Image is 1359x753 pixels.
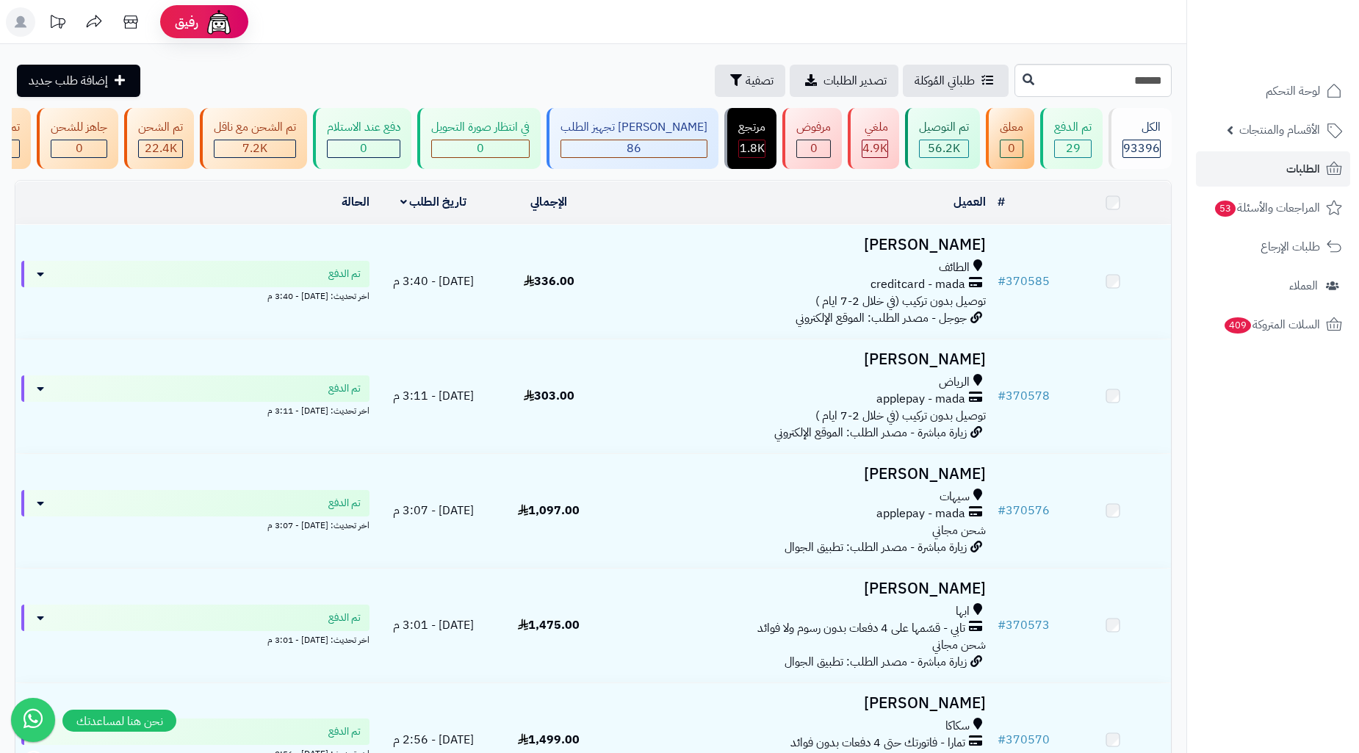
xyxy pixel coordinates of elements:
[21,631,370,646] div: اخر تحديث: [DATE] - 3:01 م
[998,193,1005,211] a: #
[1266,81,1320,101] span: لوحة التحكم
[1001,140,1023,157] div: 0
[998,502,1050,519] a: #370576
[328,267,361,281] span: تم الدفع
[939,374,970,391] span: الرياض
[1055,140,1091,157] div: 29
[1214,198,1320,218] span: المراجعات والأسئلة
[561,140,707,157] div: 86
[746,72,774,90] span: تصفية
[796,119,831,136] div: مرفوض
[21,287,370,303] div: اخر تحديث: [DATE] - 3:40 م
[815,292,986,310] span: توصيل بدون تركيب (في خلال 2-7 ايام )
[1224,317,1251,334] span: 409
[360,140,367,157] span: 0
[932,522,986,539] span: شحن مجاني
[21,516,370,532] div: اخر تحديث: [DATE] - 3:07 م
[414,108,544,169] a: في انتظار صورة التحويل 0
[1261,237,1320,257] span: طلبات الإرجاع
[1215,201,1236,217] span: 53
[790,735,965,752] span: تمارا - فاتورتك حتى 4 دفعات بدون فوائد
[310,108,414,169] a: دفع عند الاستلام 0
[1122,119,1161,136] div: الكل
[1196,268,1350,303] a: العملاء
[1196,229,1350,264] a: طلبات الإرجاع
[393,273,474,290] span: [DATE] - 3:40 م
[998,387,1050,405] a: #370578
[919,119,969,136] div: تم التوصيل
[739,140,765,157] div: 1784
[530,193,567,211] a: الإجمالي
[956,603,970,620] span: ابها
[1239,120,1320,140] span: الأقسام والمنتجات
[327,119,400,136] div: دفع عند الاستلام
[214,119,296,136] div: تم الشحن مع ناقل
[779,108,845,169] a: مرفوض 0
[197,108,310,169] a: تم الشحن مع ناقل 7.2K
[1066,140,1081,157] span: 29
[920,140,968,157] div: 56211
[815,407,986,425] span: توصيل بدون تركيب (في خلال 2-7 ايام )
[1196,151,1350,187] a: الطلبات
[393,387,474,405] span: [DATE] - 3:11 م
[1286,159,1320,179] span: الطلبات
[1196,190,1350,226] a: المراجعات والأسئلة53
[1289,275,1318,296] span: العملاء
[998,731,1006,749] span: #
[328,724,361,739] span: تم الدفع
[774,424,967,442] span: زيارة مباشرة - مصدر الطلب: الموقع الإلكتروني
[902,108,983,169] a: تم التوصيل 56.2K
[560,119,707,136] div: [PERSON_NAME] تجهيز الطلب
[76,140,83,157] span: 0
[876,391,965,408] span: applepay - mada
[328,610,361,625] span: تم الدفع
[790,65,898,97] a: تصدير الطلبات
[139,140,182,157] div: 22410
[544,108,721,169] a: [PERSON_NAME] تجهيز الطلب 86
[1223,314,1320,335] span: السلات المتروكة
[242,140,267,157] span: 7.2K
[796,309,967,327] span: جوجل - مصدر الطلب: الموقع الإلكتروني
[145,140,177,157] span: 22.4K
[932,636,986,654] span: شحن مجاني
[862,119,888,136] div: ملغي
[432,140,529,157] div: 0
[740,140,765,157] span: 1.8K
[1000,119,1023,136] div: معلق
[393,616,474,634] span: [DATE] - 3:01 م
[627,140,641,157] span: 86
[393,731,474,749] span: [DATE] - 2:56 م
[738,119,765,136] div: مرتجع
[785,653,967,671] span: زيارة مباشرة - مصدر الطلب: تطبيق الجوال
[175,13,198,31] span: رفيق
[29,72,108,90] span: إضافة طلب جديد
[1054,119,1092,136] div: تم الدفع
[328,381,361,396] span: تم الدفع
[524,387,574,405] span: 303.00
[1259,11,1345,42] img: logo-2.png
[393,502,474,519] span: [DATE] - 3:07 م
[915,72,975,90] span: طلباتي المُوكلة
[870,276,965,293] span: creditcard - mada
[998,273,1050,290] a: #370585
[613,351,986,368] h3: [PERSON_NAME]
[954,193,986,211] a: العميل
[1037,108,1106,169] a: تم الدفع 29
[477,140,484,157] span: 0
[613,695,986,712] h3: [PERSON_NAME]
[998,731,1050,749] a: #370570
[823,72,887,90] span: تصدير الطلبات
[524,273,574,290] span: 336.00
[1008,140,1015,157] span: 0
[39,7,76,40] a: تحديثات المنصة
[1196,73,1350,109] a: لوحة التحكم
[862,140,887,157] span: 4.9K
[1196,307,1350,342] a: السلات المتروكة409
[1106,108,1175,169] a: الكل93396
[797,140,830,157] div: 0
[328,140,400,157] div: 0
[215,140,295,157] div: 7223
[204,7,234,37] img: ai-face.png
[613,237,986,253] h3: [PERSON_NAME]
[342,193,370,211] a: الحالة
